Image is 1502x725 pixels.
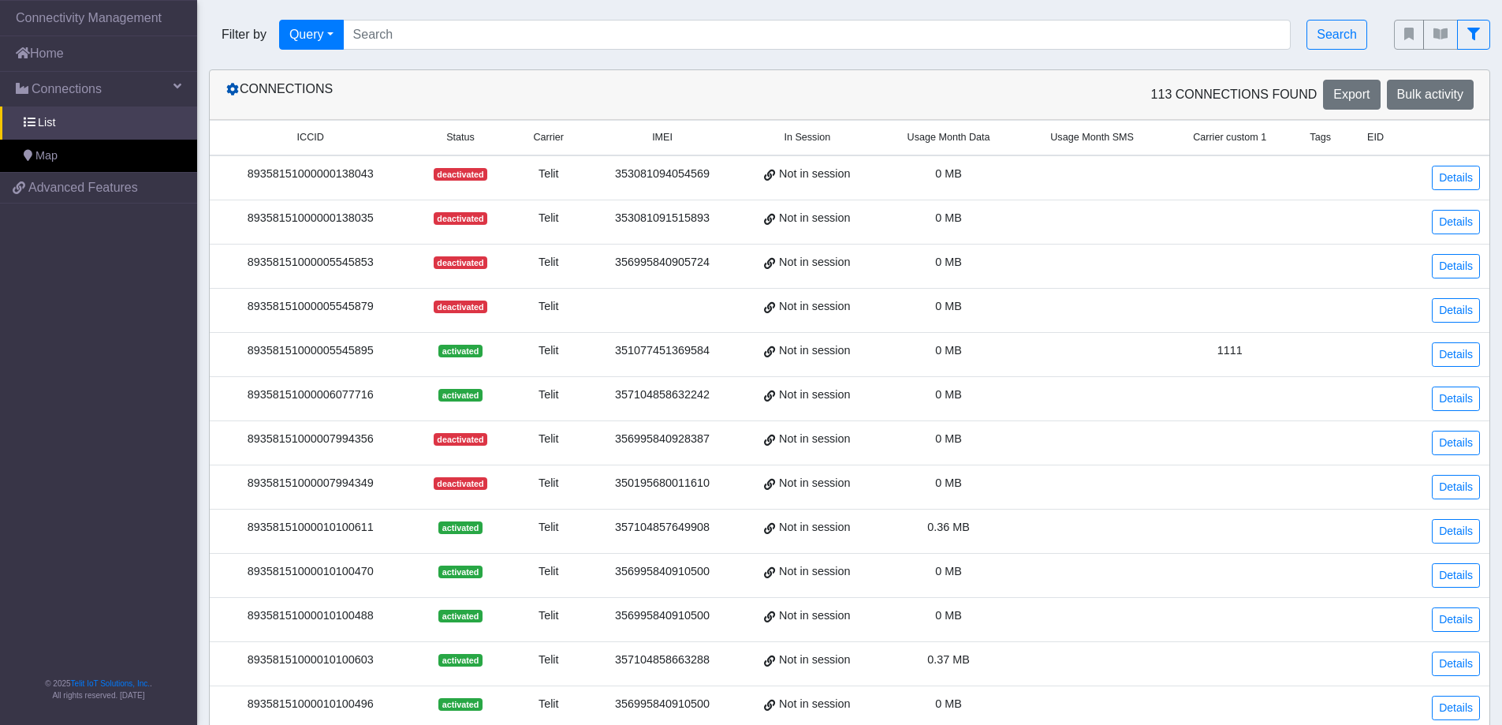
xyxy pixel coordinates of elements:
[1432,607,1480,632] a: Details
[1432,166,1480,190] a: Details
[71,679,150,688] a: Telit IoT Solutions, Inc.
[438,698,482,711] span: activated
[935,167,962,180] span: 0 MB
[779,475,850,492] span: Not in session
[520,475,578,492] div: Telit
[935,432,962,445] span: 0 MB
[38,114,55,132] span: List
[927,653,970,666] span: 0.37 MB
[434,168,487,181] span: deactivated
[219,431,401,448] div: 89358151000007994356
[597,342,728,360] div: 351077451369584
[434,433,487,446] span: deactivated
[438,566,482,578] span: activated
[520,210,578,227] div: Telit
[214,80,850,110] div: Connections
[935,697,962,710] span: 0 MB
[438,610,482,622] span: activated
[1306,20,1367,50] button: Search
[219,519,401,536] div: 89358151000010100611
[1333,88,1370,101] span: Export
[779,607,850,625] span: Not in session
[1432,475,1480,499] a: Details
[520,298,578,316] div: Telit
[1432,254,1480,278] a: Details
[779,387,850,404] span: Not in session
[534,130,564,145] span: Carrier
[520,254,578,271] div: Telit
[343,20,1291,50] input: Search...
[779,342,850,360] span: Not in session
[279,20,344,50] button: Query
[1432,519,1480,544] a: Details
[434,301,487,313] span: deactivated
[219,210,401,227] div: 89358151000000138035
[520,563,578,581] div: Telit
[935,388,962,401] span: 0 MB
[935,300,962,312] span: 0 MB
[520,342,578,360] div: Telit
[652,130,673,145] span: IMEI
[779,298,850,316] span: Not in session
[35,148,58,165] span: Map
[779,254,850,271] span: Not in session
[1323,80,1380,110] button: Export
[446,130,475,145] span: Status
[434,212,487,225] span: deactivated
[935,565,962,577] span: 0 MB
[434,256,487,269] span: deactivated
[438,654,482,667] span: activated
[219,563,401,581] div: 89358151000010100470
[1193,130,1266,145] span: Carrier custom 1
[935,256,962,268] span: 0 MB
[1432,652,1480,676] a: Details
[597,696,728,713] div: 356995840910500
[908,130,990,145] span: Usage Month Data
[779,563,850,581] span: Not in session
[779,696,850,713] span: Not in session
[520,387,578,404] div: Telit
[520,166,578,183] div: Telit
[1432,387,1480,411] a: Details
[520,696,578,713] div: Telit
[1151,85,1318,104] span: 113 Connections found
[1310,130,1331,145] span: Tags
[597,166,728,183] div: 353081094054569
[1050,130,1134,145] span: Usage Month SMS
[32,80,102,99] span: Connections
[779,431,850,448] span: Not in session
[297,130,324,145] span: ICCID
[935,344,962,357] span: 0 MB
[597,563,728,581] div: 356995840910500
[434,477,487,490] span: deactivated
[219,166,401,183] div: 89358151000000138043
[438,345,482,357] span: activated
[520,519,578,536] div: Telit
[1432,298,1480,323] a: Details
[1367,130,1384,145] span: EID
[1432,342,1480,367] a: Details
[438,389,482,402] span: activated
[28,178,138,197] span: Advanced Features
[520,607,578,625] div: Telit
[1432,563,1480,588] a: Details
[209,25,279,44] span: Filter by
[597,210,728,227] div: 353081091515893
[520,652,578,669] div: Telit
[927,521,970,533] span: 0.36 MB
[597,519,728,536] div: 357104857649908
[219,387,401,404] div: 89358151000006077716
[219,475,401,492] div: 89358151000007994349
[219,298,401,316] div: 89358151000005545879
[219,342,401,360] div: 89358151000005545895
[1432,696,1480,720] a: Details
[935,211,962,224] span: 0 MB
[219,652,401,669] div: 89358151000010100603
[597,431,728,448] div: 356995840928387
[1397,88,1463,101] span: Bulk activity
[779,210,850,227] span: Not in session
[597,607,728,625] div: 356995840910500
[784,130,830,145] span: In Session
[219,254,401,271] div: 89358151000005545853
[438,521,482,534] span: activated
